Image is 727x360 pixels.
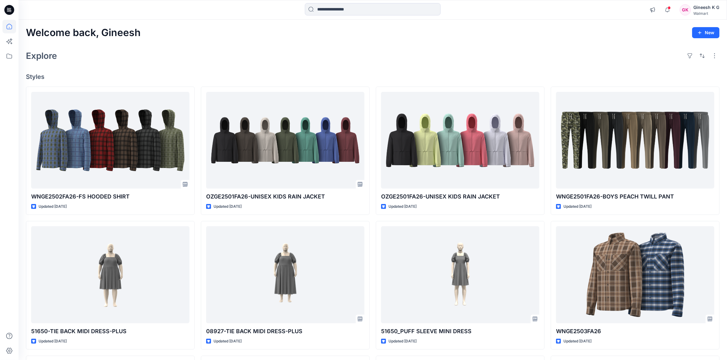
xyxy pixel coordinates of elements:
[26,51,57,61] h2: Explore
[39,203,67,210] p: Updated [DATE]
[693,4,719,11] div: Gineesh K G
[692,27,720,38] button: New
[388,338,417,345] p: Updated [DATE]
[31,327,189,336] p: 51650-TIE BACK MIDI DRESS-PLUS
[381,192,539,201] p: OZGE2501FA26-UNISEX KIDS RAIN JACKET
[556,226,714,323] a: WNGE2503FA26
[206,327,364,336] p: 08927-TIE BACK MIDI DRESS-PLUS
[381,92,539,189] a: OZGE2501FA26-UNISEX KIDS RAIN JACKET
[26,27,141,39] h2: Welcome back, Gineesh
[214,203,242,210] p: Updated [DATE]
[31,192,189,201] p: WNGE2502FA26-FS HOODED SHIRT
[556,192,714,201] p: WNGE2501FA26-BOYS PEACH TWILL PANT
[680,4,691,15] div: GK
[31,92,189,189] a: WNGE2502FA26-FS HOODED SHIRT
[206,92,364,189] a: OZGE2501FA26-UNISEX KIDS RAIN JACKET
[26,73,720,80] h4: Styles
[693,11,719,16] div: Walmart
[556,327,714,336] p: WNGE2503FA26
[206,226,364,323] a: 08927-TIE BACK MIDI DRESS-PLUS
[563,203,592,210] p: Updated [DATE]
[388,203,417,210] p: Updated [DATE]
[556,92,714,189] a: WNGE2501FA26-BOYS PEACH TWILL PANT
[39,338,67,345] p: Updated [DATE]
[206,192,364,201] p: OZGE2501FA26-UNISEX KIDS RAIN JACKET
[31,226,189,323] a: 51650-TIE BACK MIDI DRESS-PLUS
[214,338,242,345] p: Updated [DATE]
[563,338,592,345] p: Updated [DATE]
[381,327,539,336] p: 51650_PUFF SLEEVE MINI DRESS
[381,226,539,323] a: 51650_PUFF SLEEVE MINI DRESS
